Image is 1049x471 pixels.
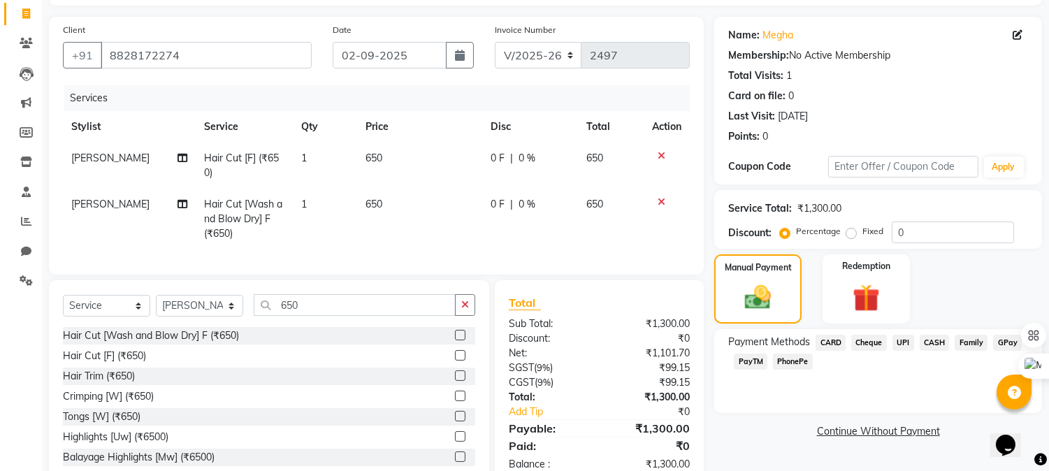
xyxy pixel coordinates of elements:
[498,331,600,346] div: Discount:
[600,437,701,454] div: ₹0
[788,89,794,103] div: 0
[993,335,1022,351] span: GPay
[725,261,792,274] label: Manual Payment
[728,226,772,240] div: Discount:
[734,354,767,370] span: PayTM
[366,152,382,164] span: 650
[728,89,786,103] div: Card on file:
[816,335,846,351] span: CARD
[537,362,550,373] span: 9%
[205,198,283,240] span: Hair Cut [Wash and Blow Dry] F (₹650)
[600,331,701,346] div: ₹0
[728,335,810,349] span: Payment Methods
[778,109,808,124] div: [DATE]
[600,390,701,405] div: ₹1,300.00
[600,346,701,361] div: ₹1,101.70
[63,42,102,68] button: +91
[498,346,600,361] div: Net:
[101,42,312,68] input: Search by Name/Mobile/Email/Code
[21,18,75,30] a: Back to Top
[63,389,154,404] div: Crimping [W] (₹650)
[728,159,828,174] div: Coupon Code
[862,225,883,238] label: Fixed
[498,390,600,405] div: Total:
[64,85,700,111] div: Services
[301,152,307,164] span: 1
[519,151,535,166] span: 0 %
[728,68,783,83] div: Total Visits:
[498,361,600,375] div: ( )
[63,410,140,424] div: Tongs [W] (₹650)
[63,328,239,343] div: Hair Cut [Wash and Blow Dry] F (₹650)
[510,151,513,166] span: |
[797,201,841,216] div: ₹1,300.00
[728,48,789,63] div: Membership:
[851,335,887,351] span: Cheque
[333,24,352,36] label: Date
[717,424,1039,439] a: Continue Without Payment
[196,111,294,143] th: Service
[366,198,382,210] span: 650
[63,450,215,465] div: Balayage Highlights [Mw] (₹6500)
[920,335,950,351] span: CASH
[984,157,1024,177] button: Apply
[301,198,307,210] span: 1
[17,97,39,109] span: 16 px
[600,420,701,437] div: ₹1,300.00
[205,152,280,179] span: Hair Cut [F] (₹650)
[63,430,168,444] div: Highlights [Uw] (₹6500)
[600,361,701,375] div: ₹99.15
[728,109,775,124] div: Last Visit:
[844,281,888,315] img: _gift.svg
[600,317,701,331] div: ₹1,300.00
[491,151,505,166] span: 0 F
[498,317,600,331] div: Sub Total:
[254,294,456,316] input: Search or Scan
[728,129,760,144] div: Points:
[498,405,616,419] a: Add Tip
[773,354,813,370] span: PhonePe
[357,111,482,143] th: Price
[644,111,690,143] th: Action
[6,85,48,96] label: Font Size
[587,198,604,210] span: 650
[579,111,644,143] th: Total
[537,377,551,388] span: 9%
[786,68,792,83] div: 1
[728,201,792,216] div: Service Total:
[990,415,1035,457] iframe: chat widget
[63,349,146,363] div: Hair Cut [F] (₹650)
[293,111,357,143] th: Qty
[498,437,600,454] div: Paid:
[482,111,578,143] th: Disc
[71,152,150,164] span: [PERSON_NAME]
[587,152,604,164] span: 650
[71,198,150,210] span: [PERSON_NAME]
[737,282,779,312] img: _cash.svg
[498,375,600,390] div: ( )
[828,156,978,177] input: Enter Offer / Coupon Code
[728,28,760,43] div: Name:
[6,6,204,18] div: Outline
[495,24,556,36] label: Invoice Number
[842,260,890,273] label: Redemption
[892,335,914,351] span: UPI
[63,111,196,143] th: Stylist
[600,375,701,390] div: ₹99.15
[728,48,1028,63] div: No Active Membership
[616,405,701,419] div: ₹0
[519,197,535,212] span: 0 %
[762,129,768,144] div: 0
[796,225,841,238] label: Percentage
[762,28,793,43] a: Megha
[63,369,135,384] div: Hair Trim (₹650)
[498,420,600,437] div: Payable:
[509,376,535,389] span: CGST
[509,296,541,310] span: Total
[63,24,85,36] label: Client
[955,335,987,351] span: Family
[491,197,505,212] span: 0 F
[6,44,204,59] h3: Style
[509,361,534,374] span: SGST
[510,197,513,212] span: |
